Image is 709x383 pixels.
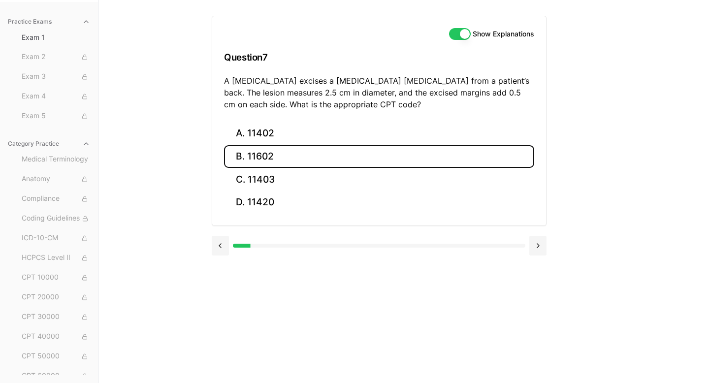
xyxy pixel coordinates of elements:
span: Medical Terminology [22,154,90,165]
button: Exam 2 [18,49,94,65]
p: A [MEDICAL_DATA] excises a [MEDICAL_DATA] [MEDICAL_DATA] from a patient’s back. The lesion measur... [224,75,534,110]
span: Exam 1 [22,32,90,42]
button: B. 11602 [224,145,534,168]
span: Exam 5 [22,111,90,122]
button: CPT 30000 [18,309,94,325]
button: Coding Guidelines [18,211,94,226]
button: Exam 1 [18,30,94,45]
span: Compliance [22,193,90,204]
span: CPT 40000 [22,331,90,342]
span: Exam 2 [22,52,90,63]
span: Exam 4 [22,91,90,102]
button: CPT 40000 [18,329,94,345]
button: Anatomy [18,171,94,187]
button: ICD-10-CM [18,230,94,246]
span: CPT 20000 [22,292,90,303]
span: Exam 3 [22,71,90,82]
button: Exam 4 [18,89,94,104]
button: Exam 5 [18,108,94,124]
button: CPT 10000 [18,270,94,286]
button: Exam 3 [18,69,94,85]
button: Compliance [18,191,94,207]
span: Anatomy [22,174,90,185]
span: CPT 60000 [22,371,90,382]
span: CPT 30000 [22,312,90,322]
button: HCPCS Level II [18,250,94,266]
button: A. 11402 [224,122,534,145]
span: CPT 10000 [22,272,90,283]
button: CPT 20000 [18,289,94,305]
button: C. 11403 [224,168,534,191]
button: D. 11420 [224,191,534,214]
button: Medical Terminology [18,152,94,167]
button: CPT 50000 [18,349,94,364]
button: Practice Exams [4,14,94,30]
span: HCPCS Level II [22,253,90,263]
span: ICD-10-CM [22,233,90,244]
h3: Question 7 [224,43,534,72]
span: Coding Guidelines [22,213,90,224]
button: Category Practice [4,136,94,152]
span: CPT 50000 [22,351,90,362]
label: Show Explanations [473,31,534,37]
